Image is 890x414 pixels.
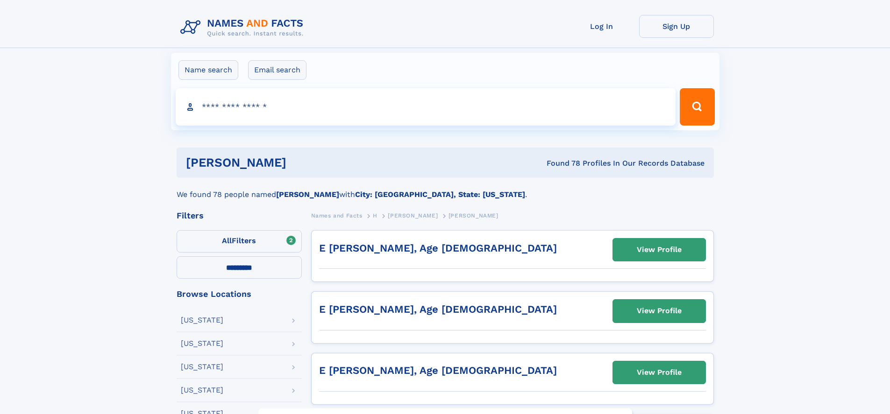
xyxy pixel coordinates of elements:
span: [PERSON_NAME] [449,212,498,219]
span: H [373,212,377,219]
a: E [PERSON_NAME], Age [DEMOGRAPHIC_DATA] [319,242,557,254]
label: Name search [178,60,238,80]
a: View Profile [613,300,705,322]
div: [US_STATE] [181,316,223,324]
div: View Profile [637,239,682,260]
a: Sign Up [639,15,714,38]
a: [PERSON_NAME] [388,210,438,221]
span: [PERSON_NAME] [388,212,438,219]
span: All [222,236,232,245]
a: E [PERSON_NAME], Age [DEMOGRAPHIC_DATA] [319,365,557,376]
div: View Profile [637,300,682,322]
input: search input [176,88,676,126]
div: View Profile [637,362,682,383]
div: Filters [177,211,302,220]
a: Names and Facts [311,210,363,221]
div: Found 78 Profiles In Our Records Database [416,158,705,168]
b: City: [GEOGRAPHIC_DATA], State: [US_STATE] [355,190,525,199]
div: [US_STATE] [181,363,223,371]
div: [US_STATE] [181,340,223,347]
a: Log In [564,15,639,38]
div: We found 78 people named with . [177,178,714,200]
div: Browse Locations [177,290,302,298]
a: E [PERSON_NAME], Age [DEMOGRAPHIC_DATA] [319,303,557,315]
a: H [373,210,377,221]
a: View Profile [613,361,705,384]
button: Search Button [680,88,714,126]
h1: [PERSON_NAME] [186,157,417,168]
label: Filters [177,230,302,253]
img: Logo Names and Facts [177,15,311,40]
label: Email search [248,60,306,80]
b: [PERSON_NAME] [276,190,339,199]
div: [US_STATE] [181,386,223,394]
a: View Profile [613,239,705,261]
